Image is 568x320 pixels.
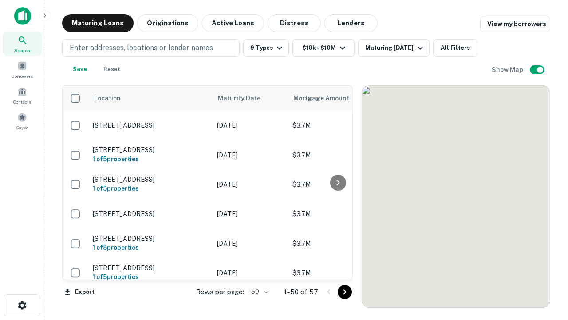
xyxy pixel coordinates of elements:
[93,146,208,154] p: [STREET_ADDRESS]
[293,93,361,104] span: Mortgage Amount
[268,14,321,32] button: Distress
[365,43,426,53] div: Maturing [DATE]
[324,14,378,32] button: Lenders
[358,39,430,57] button: Maturing [DATE]
[14,7,31,25] img: capitalize-icon.png
[433,39,477,57] button: All Filters
[93,264,208,272] p: [STREET_ADDRESS]
[93,210,208,218] p: [STREET_ADDRESS]
[3,83,42,107] a: Contacts
[217,209,284,219] p: [DATE]
[217,180,284,189] p: [DATE]
[338,285,352,299] button: Go to next page
[524,220,568,263] iframe: Chat Widget
[202,14,264,32] button: Active Loans
[217,268,284,278] p: [DATE]
[292,39,355,57] button: $10k - $10M
[3,32,42,56] a: Search
[218,93,272,104] span: Maturity Date
[292,180,381,189] p: $3.7M
[3,109,42,133] a: Saved
[16,124,29,131] span: Saved
[70,43,213,53] p: Enter addresses, locations or lender names
[13,98,31,105] span: Contacts
[137,14,198,32] button: Originations
[292,268,381,278] p: $3.7M
[14,47,30,54] span: Search
[292,239,381,248] p: $3.7M
[88,86,213,111] th: Location
[93,154,208,164] h6: 1 of 5 properties
[362,86,550,307] div: 0 0
[492,65,525,75] h6: Show Map
[3,57,42,81] a: Borrowers
[292,209,381,219] p: $3.7M
[98,60,126,78] button: Reset
[66,60,94,78] button: Save your search to get updates of matches that match your search criteria.
[292,150,381,160] p: $3.7M
[288,86,386,111] th: Mortgage Amount
[62,39,240,57] button: Enter addresses, locations or lender names
[292,120,381,130] p: $3.7M
[62,14,134,32] button: Maturing Loans
[93,243,208,252] h6: 1 of 5 properties
[93,184,208,193] h6: 1 of 5 properties
[213,86,288,111] th: Maturity Date
[248,285,270,298] div: 50
[93,121,208,129] p: [STREET_ADDRESS]
[217,150,284,160] p: [DATE]
[94,93,121,104] span: Location
[480,16,550,32] a: View my borrowers
[196,287,244,297] p: Rows per page:
[217,120,284,130] p: [DATE]
[62,285,97,299] button: Export
[93,176,208,184] p: [STREET_ADDRESS]
[243,39,289,57] button: 9 Types
[93,235,208,243] p: [STREET_ADDRESS]
[12,72,33,80] span: Borrowers
[217,239,284,248] p: [DATE]
[93,272,208,282] h6: 1 of 5 properties
[284,287,318,297] p: 1–50 of 57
